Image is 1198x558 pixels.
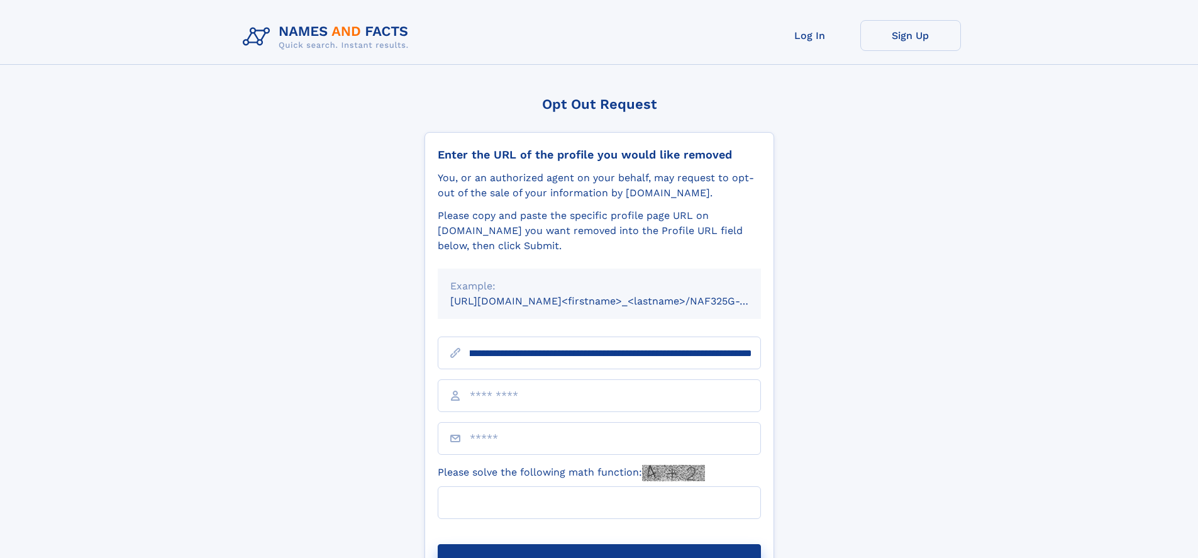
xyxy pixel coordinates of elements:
[438,148,761,162] div: Enter the URL of the profile you would like removed
[238,20,419,54] img: Logo Names and Facts
[438,465,705,481] label: Please solve the following math function:
[424,96,774,112] div: Opt Out Request
[760,20,860,51] a: Log In
[450,295,785,307] small: [URL][DOMAIN_NAME]<firstname>_<lastname>/NAF325G-xxxxxxxx
[860,20,961,51] a: Sign Up
[450,279,748,294] div: Example:
[438,170,761,201] div: You, or an authorized agent on your behalf, may request to opt-out of the sale of your informatio...
[438,208,761,254] div: Please copy and paste the specific profile page URL on [DOMAIN_NAME] you want removed into the Pr...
